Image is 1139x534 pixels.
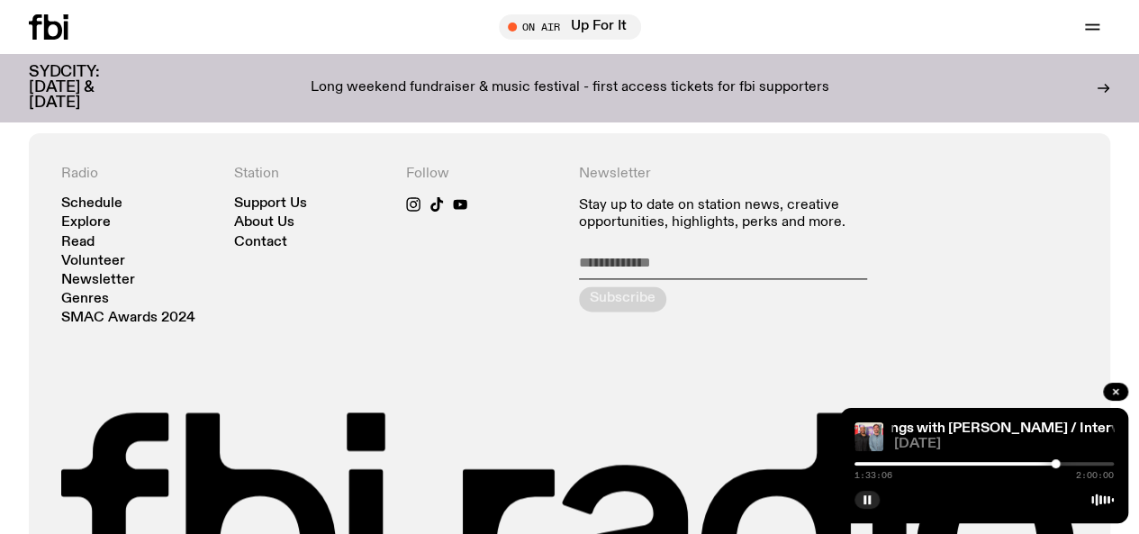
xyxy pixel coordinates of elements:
img: Two people stand against a wall. Behind them are colourful posters for the radio station FBi Radio. [854,422,883,451]
span: 1:33:06 [854,471,892,480]
a: Genres [61,293,109,306]
button: Subscribe [579,286,666,312]
a: About Us [234,216,294,230]
a: Read [61,236,95,249]
h4: Follow [406,166,561,183]
h3: SYDCITY: [DATE] & [DATE] [29,65,144,111]
h4: Radio [61,166,216,183]
a: Explore [61,216,111,230]
p: Long weekend fundraiser & music festival - first access tickets for fbi supporters [311,80,829,96]
a: Contact [234,236,287,249]
a: Support Us [234,197,307,211]
a: Newsletter [61,274,135,287]
span: 2:00:00 [1076,471,1114,480]
a: Volunteer [61,255,125,268]
button: On AirUp For It [499,14,641,40]
h4: Newsletter [579,166,906,183]
p: Stay up to date on station news, creative opportunities, highlights, perks and more. [579,197,906,231]
a: Schedule [61,197,122,211]
h4: Station [234,166,389,183]
a: SMAC Awards 2024 [61,312,195,325]
span: [DATE] [894,438,1114,451]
